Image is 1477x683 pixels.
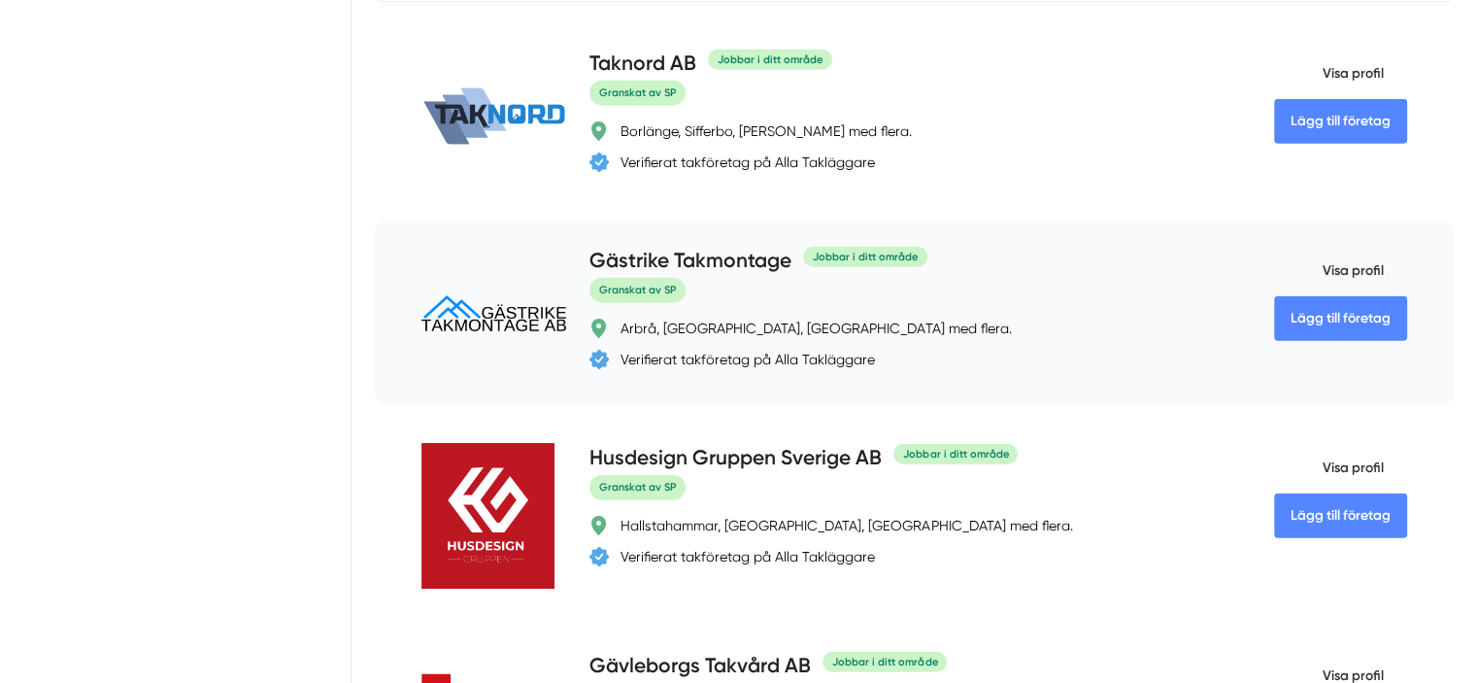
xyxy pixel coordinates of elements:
[589,278,686,302] span: Granskat av SP
[1274,246,1384,296] span: Visa profil
[621,547,875,566] div: Verifierat takföretag på Alla Takläggare
[1274,49,1384,99] span: Visa profil
[421,295,566,332] img: Gästrike Takmontage
[589,443,882,475] h4: Husdesign Gruppen Sverige AB
[1274,296,1407,341] : Lägg till företag
[589,49,696,81] h4: Taknord AB
[708,50,832,70] div: Jobbar i ditt område
[421,86,566,146] img: Taknord AB
[621,516,1072,535] div: Hallstahammar, [GEOGRAPHIC_DATA], [GEOGRAPHIC_DATA] med flera.
[803,247,927,267] div: Jobbar i ditt område
[589,81,686,105] span: Granskat av SP
[1274,443,1384,494] span: Visa profil
[822,652,947,672] div: Jobbar i ditt område
[589,475,686,499] span: Granskat av SP
[1274,494,1407,538] : Lägg till företag
[621,319,1011,338] div: Arbrå, [GEOGRAPHIC_DATA], [GEOGRAPHIC_DATA] med flera.
[621,350,875,369] div: Verifierat takföretag på Alla Takläggare
[621,121,912,141] div: Borlänge, Sifferbo, [PERSON_NAME] med flera.
[621,153,875,172] div: Verifierat takföretag på Alla Takläggare
[1274,99,1407,144] : Lägg till företag
[421,443,554,589] img: Husdesign Gruppen Sverige AB
[893,444,1018,464] div: Jobbar i ditt område
[589,651,811,683] h4: Gävleborgs Takvård AB
[589,246,791,278] h4: Gästrike Takmontage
